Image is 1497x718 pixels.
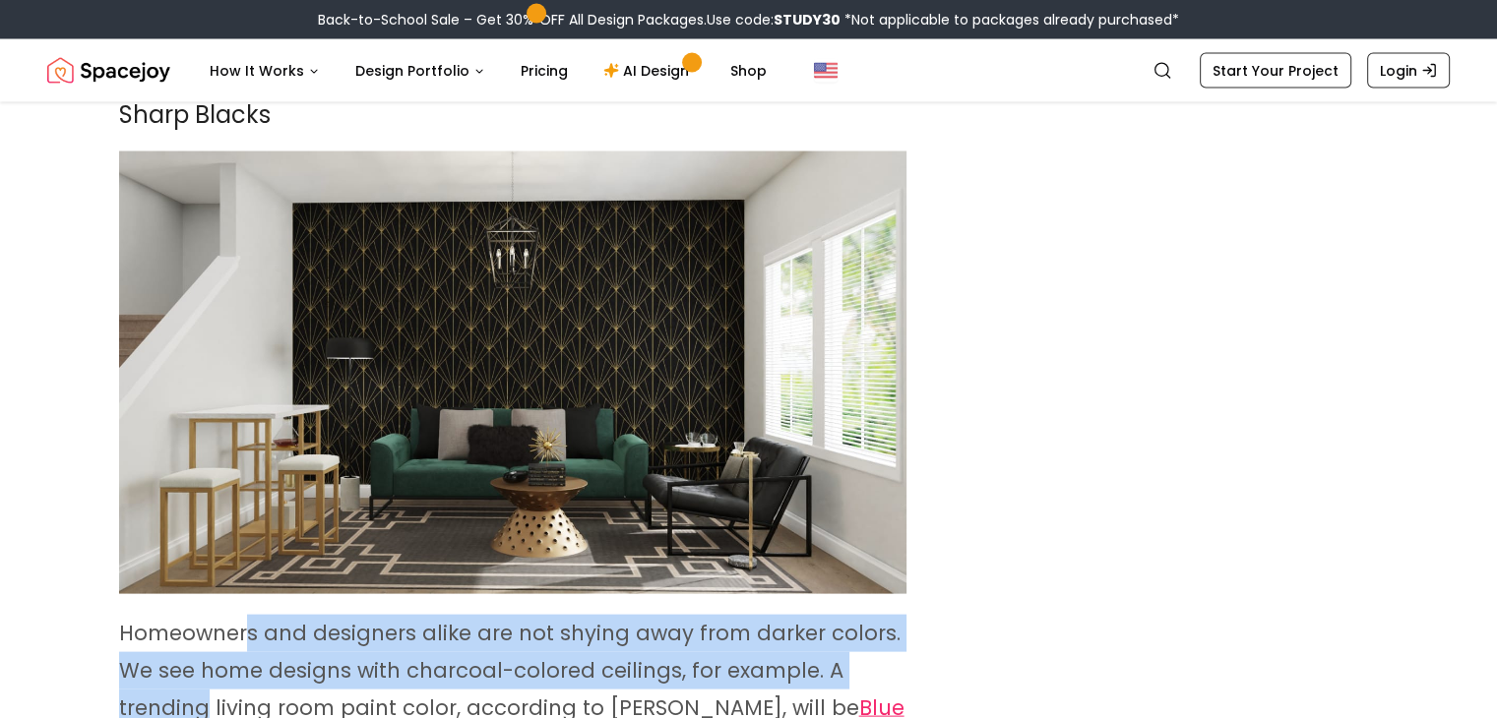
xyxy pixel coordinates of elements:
[841,10,1179,30] span: *Not applicable to packages already purchased*
[1367,53,1450,89] a: Login
[505,51,584,90] a: Pricing
[588,51,711,90] a: AI Design
[318,10,1179,30] div: Back-to-School Sale – Get 30% OFF All Design Packages.
[47,51,170,90] a: Spacejoy
[47,39,1450,102] nav: Global
[774,10,841,30] b: STUDY30
[194,51,336,90] button: How It Works
[119,98,271,131] span: Sharp Blacks
[194,51,782,90] nav: Main
[1200,53,1351,89] a: Start Your Project
[715,51,782,90] a: Shop
[340,51,501,90] button: Design Portfolio
[119,151,906,594] img: Dramatic Art-Deco Living Room
[814,59,838,83] img: United States
[707,10,841,30] span: Use code:
[47,51,170,90] img: Spacejoy Logo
